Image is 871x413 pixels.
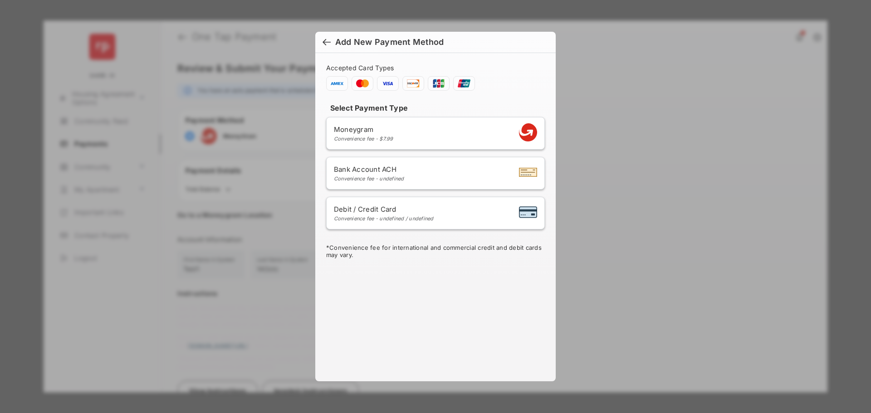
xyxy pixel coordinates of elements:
[334,215,434,222] div: Convenience fee - undefined / undefined
[326,103,545,112] h4: Select Payment Type
[334,165,404,174] span: Bank Account ACH
[335,37,444,47] div: Add New Payment Method
[334,136,393,142] div: Convenience fee - $7.99
[334,125,393,134] span: Moneygram
[326,244,545,260] div: * Convenience fee for international and commercial credit and debit cards may vary.
[326,64,398,72] span: Accepted Card Types
[334,175,404,182] div: Convenience fee - undefined
[334,205,434,214] span: Debit / Credit Card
